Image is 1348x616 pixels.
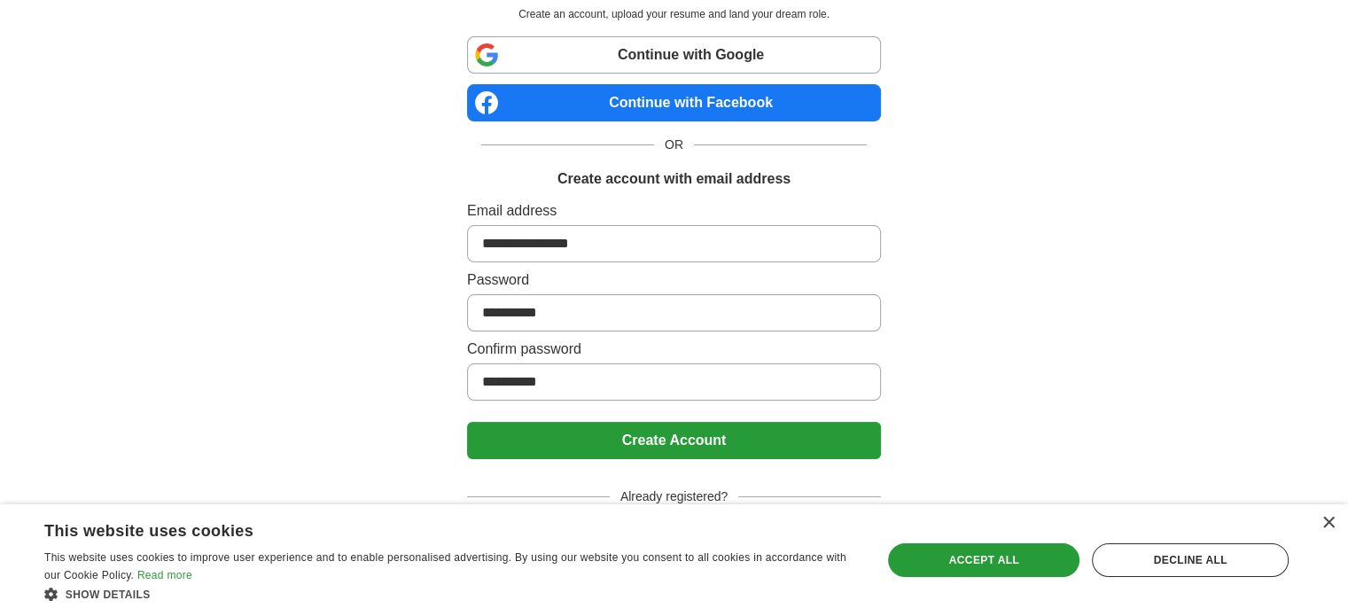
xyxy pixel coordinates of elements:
div: Accept all [888,543,1079,577]
button: Create Account [467,422,881,459]
span: This website uses cookies to improve user experience and to enable personalised advertising. By u... [44,551,846,581]
h1: Create account with email address [557,168,791,190]
label: Password [467,269,881,291]
span: Show details [66,589,151,601]
a: Continue with Facebook [467,84,881,121]
a: Continue with Google [467,36,881,74]
div: This website uses cookies [44,515,813,542]
div: Show details [44,585,857,603]
label: Confirm password [467,339,881,360]
span: Already registered? [610,487,738,506]
a: Read more, opens a new window [137,569,192,581]
div: Decline all [1092,543,1289,577]
p: Create an account, upload your resume and land your dream role. [471,6,877,22]
div: Close [1321,517,1335,530]
label: Email address [467,200,881,222]
span: OR [654,136,694,154]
